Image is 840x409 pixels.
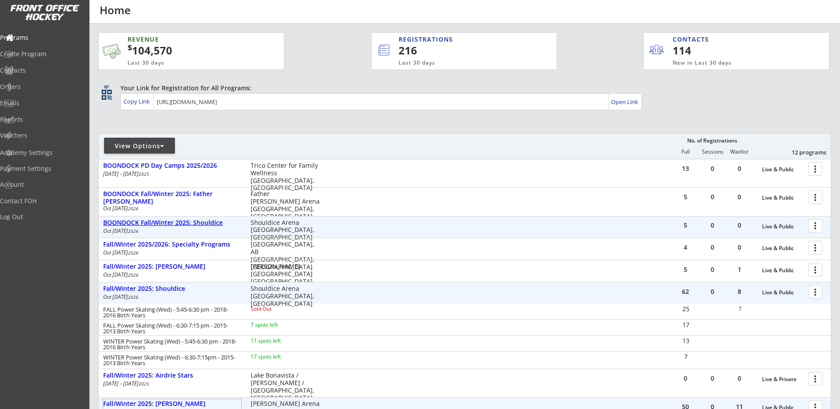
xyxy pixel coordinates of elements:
[251,306,308,312] div: Sold Out
[611,98,639,106] div: Open Link
[699,266,726,273] div: 0
[128,59,241,67] div: Last 30 days
[128,35,241,44] div: REVENUE
[673,35,713,44] div: CONTACTS
[762,224,804,230] div: Live & Public
[124,97,151,105] div: Copy Link
[128,272,139,278] em: 2026
[128,205,139,212] em: 2026
[726,244,753,251] div: 0
[100,88,113,101] button: qr_code
[726,289,753,295] div: 8
[726,375,753,382] div: 0
[672,166,699,172] div: 13
[726,266,753,273] div: 1
[699,194,726,200] div: 0
[103,372,241,379] div: Fall/Winter 2025: Airdrie Stars
[808,285,822,299] button: more_vert
[103,241,241,248] div: Fall/Winter 2025/2026: Specialty Programs
[139,381,149,387] em: 2025
[673,354,699,360] div: 7
[103,355,239,366] div: WINTER Power Skating (Wed) - 6:30-7:15pm - 2015-2013 Birth Years
[726,194,753,200] div: 0
[699,149,726,155] div: Sessions
[103,206,239,211] div: Oct [DATE]
[103,339,239,350] div: WINTER Power Skating (Wed) - 5:45-6:30 pm - 2018-2016 Birth Years
[611,96,639,108] a: Open Link
[128,42,132,53] sup: $
[103,272,239,278] div: Oct [DATE]
[808,372,822,386] button: more_vert
[673,43,727,58] div: 114
[103,294,239,300] div: Oct [DATE]
[103,162,241,170] div: BOONDOCK PD Day Camps 2025/2026
[672,375,699,382] div: 0
[251,322,308,328] div: 7 spots left
[673,306,699,312] div: 25
[251,372,320,401] div: Lake Bonavista / [PERSON_NAME] / [GEOGRAPHIC_DATA], [GEOGRAPHIC_DATA]
[726,222,753,228] div: 0
[251,354,308,359] div: 17 spots left
[780,148,826,156] div: 12 programs
[251,241,320,270] div: [GEOGRAPHIC_DATA], AB [GEOGRAPHIC_DATA], [GEOGRAPHIC_DATA]
[672,266,699,273] div: 5
[103,323,239,334] div: FALL Power Skating (Wed) - 6:30-7:15 pm - 2015-2013 Birth Years
[103,285,241,293] div: Fall/Winter 2025: Shouldice
[103,307,239,318] div: FALL Power Skating (Wed) - 5:45-6:30 pm - 2018-2016 Birth Years
[128,294,139,300] em: 2026
[808,162,822,176] button: more_vert
[672,149,699,155] div: Full
[104,142,175,150] div: View Options
[103,263,241,270] div: Fall/Winter 2025: [PERSON_NAME]
[699,222,726,228] div: 0
[128,228,139,234] em: 2026
[128,250,139,256] em: 2026
[673,322,699,328] div: 17
[762,376,804,382] div: Live & Private
[808,263,822,277] button: more_vert
[103,219,241,227] div: BOONDOCK Fall/Winter 2025: Shouldice
[251,338,308,343] div: 11 spots left
[128,43,256,58] div: 104,570
[672,244,699,251] div: 4
[139,171,149,177] em: 2025
[762,289,804,296] div: Live & Public
[699,289,726,295] div: 0
[699,166,726,172] div: 0
[399,59,520,67] div: Last 30 days
[672,289,699,295] div: 62
[808,190,822,204] button: more_vert
[251,162,320,192] div: Trico Center for Family Wellness [GEOGRAPHIC_DATA], [GEOGRAPHIC_DATA]
[685,138,739,144] div: No. of Registrations
[103,381,239,386] div: [DATE] - [DATE]
[251,285,320,307] div: Shouldice Arena [GEOGRAPHIC_DATA], [GEOGRAPHIC_DATA]
[399,43,527,58] div: 216
[808,241,822,255] button: more_vert
[672,194,699,200] div: 5
[726,149,752,155] div: Waitlist
[103,190,241,205] div: BOONDOCK Fall/Winter 2025: Father [PERSON_NAME]
[120,84,804,93] div: Your Link for Registration for All Programs:
[101,84,112,89] div: qr
[727,306,753,312] div: 7
[673,338,699,344] div: 13
[762,195,804,201] div: Live & Public
[103,250,239,255] div: Oct [DATE]
[103,400,241,408] div: Fall/Winter 2025: [PERSON_NAME]
[103,228,239,234] div: Oct [DATE]
[808,219,822,233] button: more_vert
[762,267,804,274] div: Live & Public
[103,171,239,177] div: [DATE] - [DATE]
[699,375,726,382] div: 0
[762,245,804,251] div: Live & Public
[251,263,320,293] div: [PERSON_NAME][GEOGRAPHIC_DATA] [GEOGRAPHIC_DATA], [GEOGRAPHIC_DATA]
[673,59,788,67] div: New in Last 30 days
[726,166,753,172] div: 0
[251,190,320,220] div: Father [PERSON_NAME] Arena [GEOGRAPHIC_DATA], [GEOGRAPHIC_DATA]
[399,35,515,44] div: REGISTRATIONS
[251,219,320,241] div: Shouldice Arena [GEOGRAPHIC_DATA], [GEOGRAPHIC_DATA]
[762,166,804,173] div: Live & Public
[672,222,699,228] div: 5
[699,244,726,251] div: 0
